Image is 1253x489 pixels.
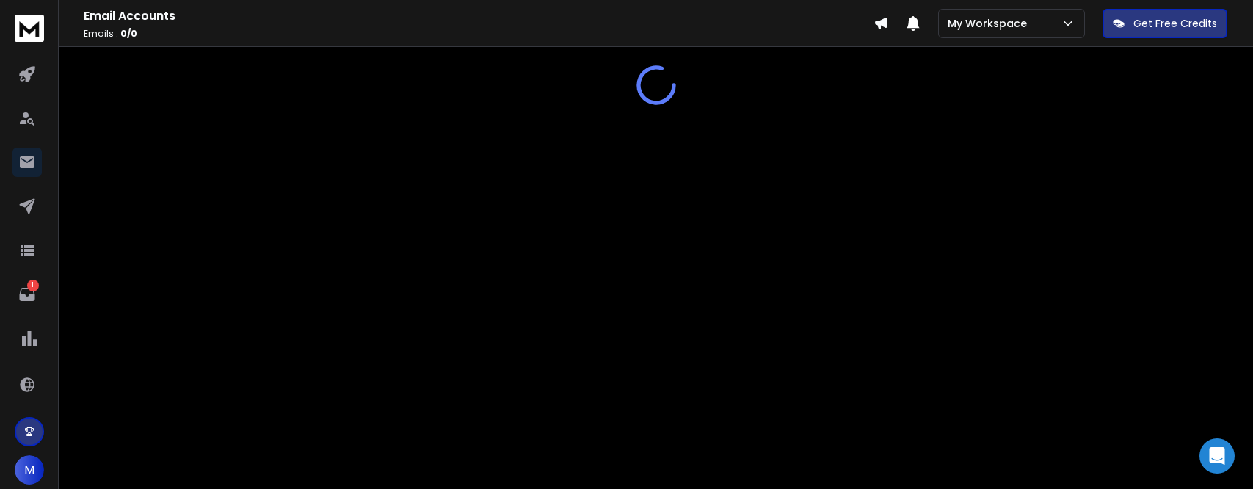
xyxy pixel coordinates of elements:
div: Open Intercom Messenger [1199,438,1235,474]
a: 1 [12,280,42,309]
img: logo [15,15,44,42]
p: My Workspace [948,16,1033,31]
button: M [15,455,44,485]
span: 0 / 0 [120,27,137,40]
h1: Email Accounts [84,7,874,25]
p: 1 [27,280,39,291]
button: Get Free Credits [1103,9,1227,38]
p: Get Free Credits [1133,16,1217,31]
p: Emails : [84,28,874,40]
